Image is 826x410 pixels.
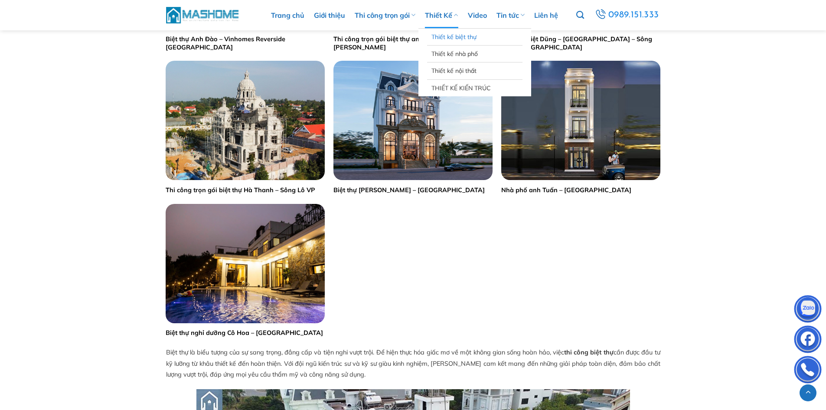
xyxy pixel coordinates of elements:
[468,2,487,28] a: Video
[166,35,325,51] a: Biệt thự Anh Đào – Vinhomes Reverside [GEOGRAPHIC_DATA]
[576,6,584,24] a: Tìm kiếm
[333,61,493,180] img: Biệt thự Bảo Linh - Vĩnh Phúc
[431,80,518,96] a: THIẾT KẾ KIẾN TRÚC
[166,61,325,180] img: Thi công trọn gói biệt thự Hà Thanh – Sông Lô VP
[166,204,325,323] img: Biệt thự nghỉ dưỡng Cô Hoa - Sóc Sơn
[496,2,525,28] a: Tin tức
[355,2,415,28] a: Thi công trọn gói
[271,2,304,28] a: Trang chủ
[795,358,821,384] img: Phone
[608,8,659,23] span: 0989.151.333
[594,7,660,23] a: 0989.151.333
[166,329,323,337] a: Biệt thự nghỉ dưỡng Cô Hoa – [GEOGRAPHIC_DATA]
[431,29,518,45] a: Thiết kế biệt thự
[166,6,240,24] img: MasHome – Tổng Thầu Thiết Kế Và Xây Nhà Trọn Gói
[333,35,493,51] a: Thi công trọn gói biệt thự anh Thịnh – [PERSON_NAME]
[501,61,660,180] img: Nhà phố anh Tuấn - Long Biên
[501,186,631,194] a: Nhà phố anh Tuấn – [GEOGRAPHIC_DATA]
[800,384,816,401] a: Lên đầu trang
[795,328,821,354] img: Facebook
[166,348,660,378] span: cần được đầu tư kỹ lưỡng từ khâu thiết kế đến hoàn thiện. Với đội ngũ kiến trúc sư và kỹ sư giàu ...
[431,46,518,62] a: Thiết kế nhà phố
[534,2,558,28] a: Liên hệ
[425,2,458,28] a: Thiết Kế
[314,2,345,28] a: Giới thiệu
[333,186,485,194] a: Biệt thự [PERSON_NAME] – [GEOGRAPHIC_DATA]
[166,348,564,356] span: Biệt thự là biểu tượng của sự sang trọng, đẳng cấp và tiện nghi vượt trội. Để hiện thực hóa giấc ...
[795,297,821,323] img: Zalo
[166,186,315,194] a: Thi công trọn gói biệt thự Hà Thanh – Sông Lô VP
[564,348,614,356] strong: thi công biệt thự
[501,35,660,51] a: Biệt thự Việt Dũng – [GEOGRAPHIC_DATA] – Sông Lô – [GEOGRAPHIC_DATA]
[431,62,518,79] a: Thiết kế nội thất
